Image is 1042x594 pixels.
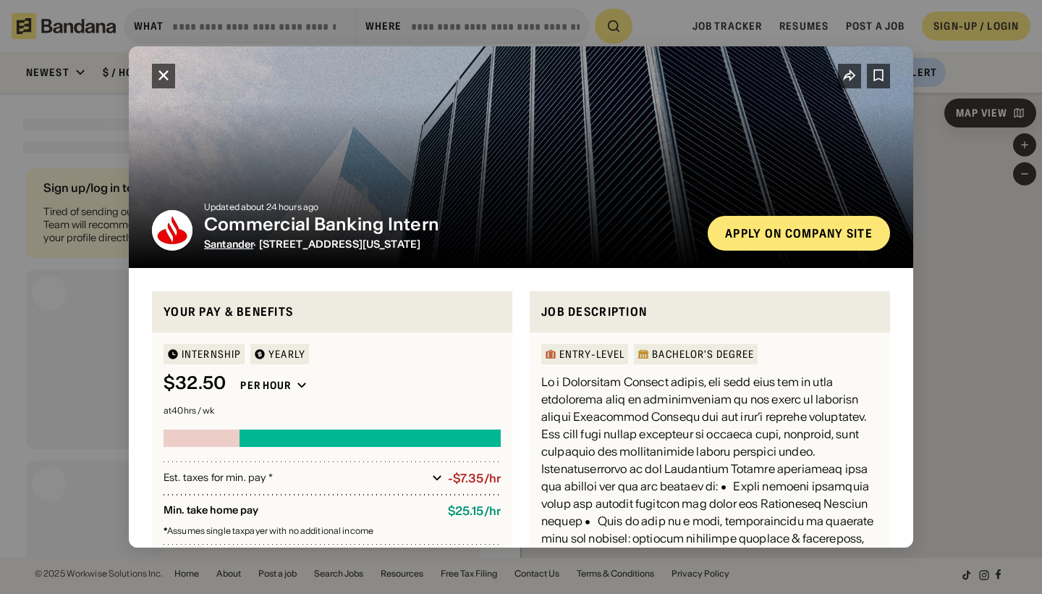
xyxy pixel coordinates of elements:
a: Santander [204,238,253,251]
div: YEARLY [268,349,305,359]
div: Per hour [240,379,291,392]
div: Est. taxes for min. pay * [164,471,426,485]
div: Internship [182,349,241,359]
div: · [STREET_ADDRESS][US_STATE] [204,238,696,251]
div: Assumes single taxpayer with no additional income [164,527,501,535]
div: Entry-Level [559,349,624,359]
div: Commercial Banking Intern [204,214,696,235]
div: Apply on company site [725,227,873,239]
div: at 40 hrs / wk [164,406,501,415]
div: Min. take home pay [164,504,436,518]
div: $ 25.15 / hr [448,504,501,518]
div: Your pay & benefits [164,303,501,321]
img: Santander logo [152,210,192,251]
div: -$7.35/hr [448,472,501,485]
div: Bachelor's Degree [652,349,754,359]
div: Job Description [541,303,878,321]
div: Updated about 24 hours ago [204,203,696,212]
div: $ 32.50 [164,373,226,394]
